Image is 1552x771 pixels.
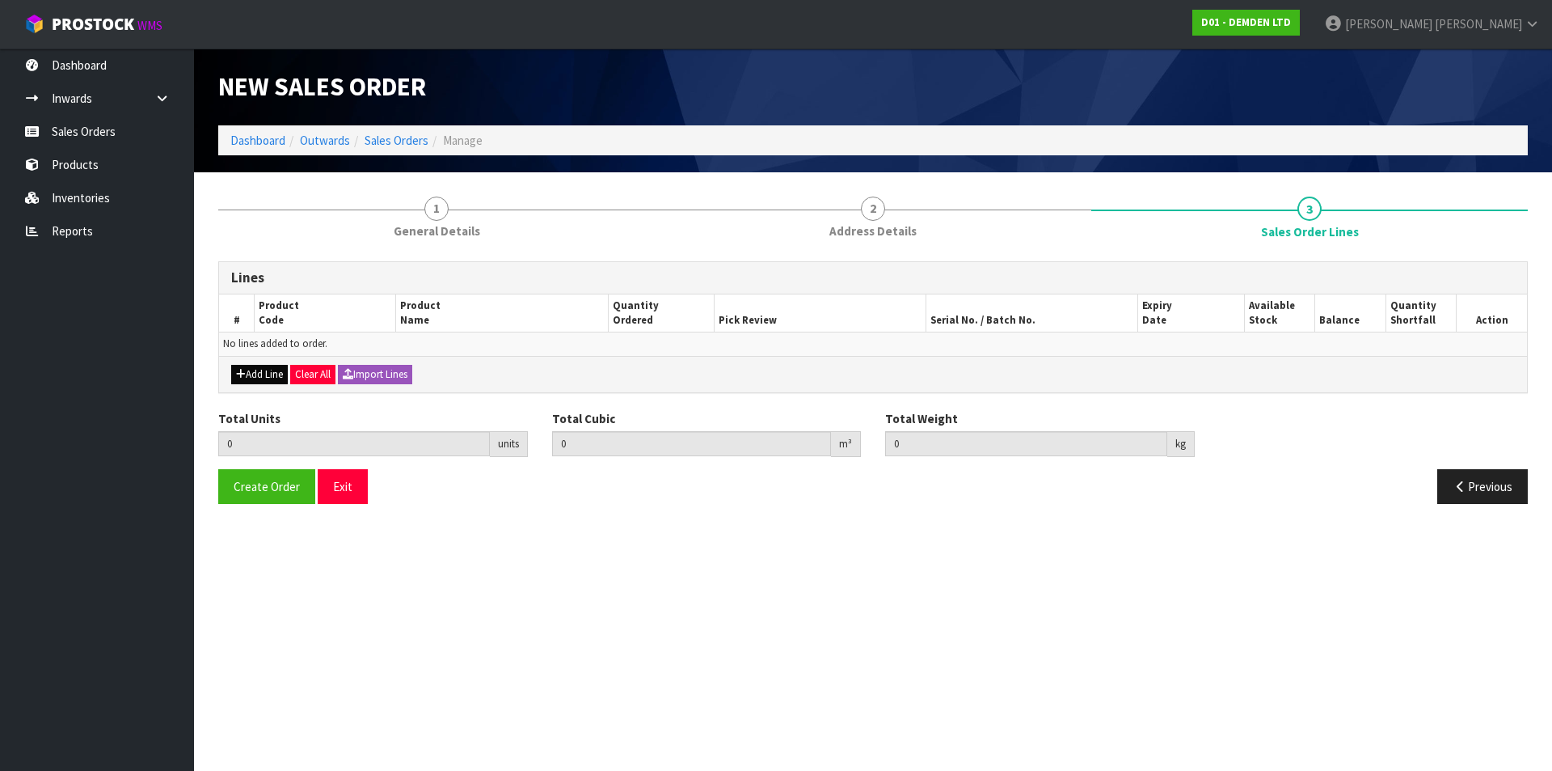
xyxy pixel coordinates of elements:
div: kg [1167,431,1195,457]
th: # [219,294,255,333]
span: Address Details [829,222,917,239]
input: Total Cubic [552,431,832,456]
span: Sales Order Lines [1261,223,1359,240]
button: Import Lines [338,365,412,384]
span: [PERSON_NAME] [1435,16,1522,32]
small: WMS [137,18,162,33]
th: Action [1457,294,1528,333]
span: 2 [861,197,885,221]
span: Create Order [234,479,300,494]
label: Total Units [218,410,280,427]
span: New Sales Order [218,70,426,103]
th: Product Code [255,294,396,333]
input: Total Weight [885,431,1167,456]
th: Available Stock [1244,294,1314,333]
th: Pick Review [714,294,926,333]
a: Dashboard [230,133,285,148]
button: Add Line [231,365,288,384]
h3: Lines [231,270,1515,286]
th: Quantity Shortfall [1385,294,1456,333]
div: m³ [831,431,861,457]
a: Sales Orders [365,133,428,148]
span: [PERSON_NAME] [1345,16,1432,32]
strong: D01 - DEMDEN LTD [1201,15,1291,29]
span: Manage [443,133,483,148]
span: 3 [1297,197,1322,221]
span: 1 [424,197,449,221]
button: Exit [318,469,368,504]
img: cube-alt.png [24,14,44,34]
label: Total Weight [885,410,958,427]
th: Serial No. / Batch No. [926,294,1138,333]
span: ProStock [52,14,134,35]
div: units [490,431,528,457]
td: No lines added to order. [219,333,1527,356]
th: Expiry Date [1138,294,1244,333]
a: Outwards [300,133,350,148]
span: General Details [394,222,480,239]
th: Quantity Ordered [608,294,714,333]
label: Total Cubic [552,410,615,427]
th: Product Name [396,294,608,333]
button: Create Order [218,469,315,504]
input: Total Units [218,431,490,456]
th: Balance [1315,294,1385,333]
span: Sales Order Lines [218,249,1528,516]
button: Clear All [290,365,335,384]
button: Previous [1437,469,1528,504]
